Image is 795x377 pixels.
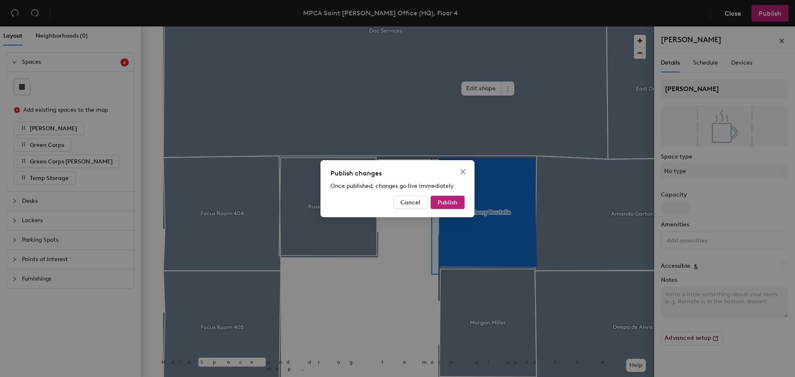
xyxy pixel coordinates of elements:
span: Publish [438,199,458,206]
div: Publish changes [330,168,465,178]
span: close [460,168,466,175]
button: Cancel [393,196,427,209]
span: Close [456,168,470,175]
span: Once published, changes go live immediately [330,182,454,190]
button: Publish [431,196,465,209]
span: Cancel [400,199,420,206]
button: Close [456,165,470,178]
